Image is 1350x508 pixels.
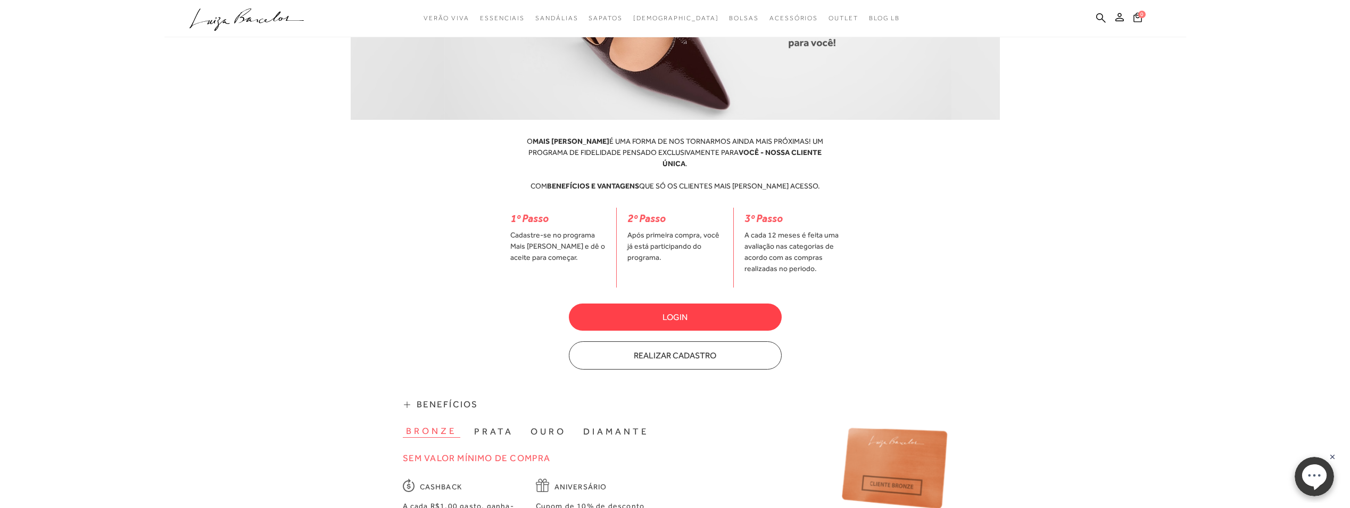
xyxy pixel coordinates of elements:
[869,14,900,22] span: BLOG LB
[589,9,622,28] a: categoryNavScreenReaderText
[533,137,609,145] b: MAIS [PERSON_NAME]
[403,453,551,463] span: Sem valor mínimo de compra
[424,14,469,22] span: Verão Viva
[580,425,652,438] button: diamante
[417,399,478,410] span: Benefícios
[633,9,719,28] a: noSubCategoriesText
[516,136,835,192] div: O É UMA FORMA DE NOS TORNARMOS AINDA MAIS PRÓXIMAS! UM PROGRAMA DE FIDELIDADE PENSADO EXCLUSIVAME...
[729,14,759,22] span: Bolsas
[480,9,525,28] a: categoryNavScreenReaderText
[627,230,723,263] span: Após primeira compra, você já está participando do programa.
[471,425,517,438] button: prata
[510,230,606,263] span: Cadastre-se no programa Mais [PERSON_NAME] e dê o aceite para começar.
[527,425,569,438] button: ouro
[869,9,900,28] a: BLOG LB
[403,425,460,438] button: bronze
[627,213,666,224] span: 2º Passo
[729,9,759,28] a: categoryNavScreenReaderText
[633,14,719,22] span: [DEMOGRAPHIC_DATA]
[535,14,578,22] span: Sandálias
[424,9,469,28] a: categoryNavScreenReaderText
[769,14,818,22] span: Acessórios
[589,14,622,22] span: Sapatos
[744,213,783,224] span: 3º Passo
[480,14,525,22] span: Essenciais
[769,9,818,28] a: categoryNavScreenReaderText
[1130,12,1145,26] button: 0
[510,213,549,224] span: 1º Passo
[547,182,639,190] b: BENEFÍCIOS E VANTAGENS
[662,148,822,168] b: VOCÊ - NOSSA CLIENTE ÚNICA
[554,481,607,493] span: Aniversário
[535,9,578,28] a: categoryNavScreenReaderText
[829,14,858,22] span: Outlet
[420,481,462,493] span: Cashback
[569,304,782,331] button: Login
[744,230,840,274] span: A cada 12 meses é feita uma avaliação nas categorias de acordo com as compras realizadas no periodo.
[1138,11,1146,18] span: 0
[569,341,782,370] button: Realizar Cadastro
[829,9,858,28] a: categoryNavScreenReaderText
